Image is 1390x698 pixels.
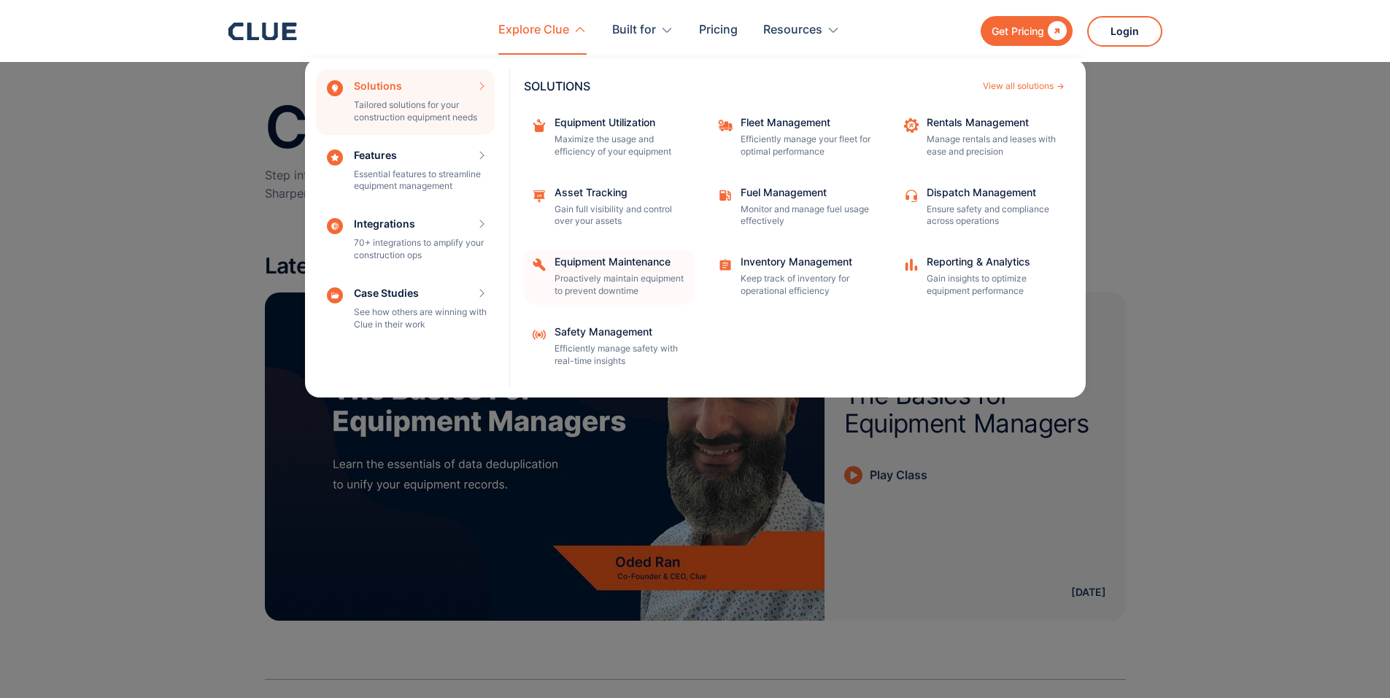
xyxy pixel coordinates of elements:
[870,466,927,484] div: Play Class
[710,110,881,166] a: Fleet ManagementEfficiently manage your fleet for optimal performance
[844,466,942,484] a: Play Class
[844,353,1106,438] h2: De-Duplication 101: The Basics for Equipment Managers
[896,110,1067,166] a: Rentals ManagementManage rentals and leases with ease and precision
[896,180,1067,236] a: Dispatch ManagementEnsure safety and compliance across operations
[524,180,695,236] a: Asset TrackingGain full visibility and control over your assets
[498,7,587,53] div: Explore Clue
[710,180,881,236] a: Fuel ManagementMonitor and manage fuel usage effectively
[717,187,733,203] img: fleet fuel icon
[612,7,673,53] div: Built for
[741,117,872,128] div: Fleet Management
[896,249,1067,305] a: Reporting & AnalyticsGain insights to optimize equipment performance
[555,257,686,267] div: Equipment Maintenance
[927,257,1058,267] div: Reporting & Analytics
[265,292,825,621] img: De-Duplication 101: The Basics for Equipment Managers
[741,187,872,198] div: Fuel Management
[710,249,881,305] a: Inventory ManagementKeep track of inventory for operational efficiency
[763,7,822,53] div: Resources
[927,133,1058,158] p: Manage rentals and leases with ease and precision
[699,7,738,53] a: Pricing
[228,55,1162,398] nav: Explore Clue
[524,80,976,92] div: SOLUTIONS
[983,82,1054,90] div: View all solutions
[763,7,840,53] div: Resources
[903,117,919,133] img: repair icon image
[741,203,872,228] p: Monitor and manage fuel usage effectively
[927,273,1058,298] p: Gain insights to optimize equipment performance
[903,257,919,273] img: analytics icon
[927,203,1058,228] p: Ensure safety and compliance across operations
[844,466,862,484] img: Play button icon
[741,133,872,158] p: Efficiently manage your fleet for optimal performance
[524,319,695,375] a: Safety ManagementEfficiently manage safety with real-time insights
[555,273,686,298] p: Proactively maintain equipment to prevent downtime
[992,22,1044,40] div: Get Pricing
[1071,583,1106,601] p: [DATE]
[903,187,919,203] img: Customer support icon
[981,16,1073,46] a: Get Pricing
[741,257,872,267] div: Inventory Management
[531,187,547,203] img: Maintenance management icon
[927,187,1058,198] div: Dispatch Management
[717,117,733,133] img: fleet repair icon
[498,7,569,53] div: Explore Clue
[983,82,1064,90] a: View all solutions
[531,117,547,133] img: repairing box icon
[555,203,686,228] p: Gain full visibility and control over your assets
[612,7,656,53] div: Built for
[531,257,547,273] img: Repairing icon
[524,110,695,166] a: Equipment UtilizationMaximize the usage and efficiency of your equipment
[555,343,686,368] p: Efficiently manage safety with real-time insights
[741,273,872,298] p: Keep track of inventory for operational efficiency
[555,117,686,128] div: Equipment Utilization
[555,187,686,198] div: Asset Tracking
[1044,22,1067,40] div: 
[524,249,695,305] a: Equipment MaintenanceProactively maintain equipment to prevent downtime
[531,327,547,343] img: internet signal icon
[1087,16,1162,47] a: Login
[927,117,1058,128] div: Rentals Management
[717,257,733,273] img: Task checklist icon
[555,133,686,158] p: Maximize the usage and efficiency of your equipment
[555,327,686,337] div: Safety Management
